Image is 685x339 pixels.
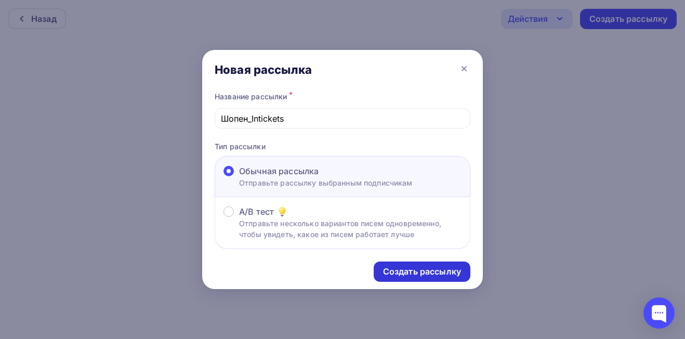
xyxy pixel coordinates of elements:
div: Новая рассылка [215,62,312,77]
div: Название рассылки [215,89,470,104]
span: Обычная рассылка [239,165,319,177]
div: Создать рассылку [383,266,461,278]
p: Тип рассылки [215,141,470,152]
p: Отправьте рассылку выбранным подписчикам [239,177,413,188]
p: Отправьте несколько вариантов писем одновременно, чтобы увидеть, какое из писем работает лучше [239,218,462,240]
input: Придумайте название рассылки [221,112,465,125]
span: A/B тест [239,205,274,218]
